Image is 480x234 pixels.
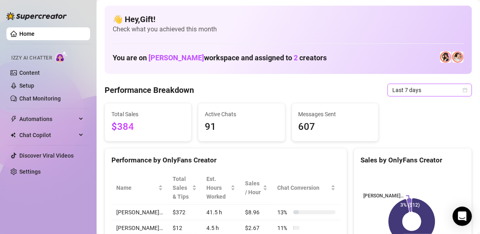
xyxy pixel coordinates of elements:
[19,129,76,142] span: Chat Copilot
[19,113,76,125] span: Automations
[111,171,168,205] th: Name
[111,110,185,119] span: Total Sales
[452,51,464,63] img: 𝖍𝖔𝖑𝖑𝖞
[240,171,273,205] th: Sales / Hour
[240,205,273,220] td: $8.96
[55,51,68,63] img: AI Chatter
[173,174,190,201] span: Total Sales & Tips
[6,12,67,20] img: logo-BBDzfeDw.svg
[206,174,229,201] div: Est. Hours Worked
[116,183,157,192] span: Name
[453,207,472,226] div: Open Intercom Messenger
[111,119,185,135] span: $384
[168,171,202,205] th: Total Sales & Tips
[19,82,34,89] a: Setup
[245,179,262,197] span: Sales / Hour
[205,119,278,135] span: 91
[272,171,340,205] th: Chat Conversion
[11,54,52,62] span: Izzy AI Chatter
[148,53,204,62] span: [PERSON_NAME]
[19,31,35,37] a: Home
[10,132,16,138] img: Chat Copilot
[363,193,404,199] text: [PERSON_NAME]…
[19,70,40,76] a: Content
[205,110,278,119] span: Active Chats
[111,155,340,166] div: Performance by OnlyFans Creator
[277,224,290,232] span: 11 %
[361,155,465,166] div: Sales by OnlyFans Creator
[19,152,74,159] a: Discover Viral Videos
[105,84,194,96] h4: Performance Breakdown
[440,51,451,63] img: Holly
[111,205,168,220] td: [PERSON_NAME]…
[202,205,240,220] td: 41.5 h
[463,88,468,92] span: calendar
[10,116,17,122] span: thunderbolt
[19,95,61,102] a: Chat Monitoring
[299,119,372,135] span: 607
[392,84,467,96] span: Last 7 days
[113,25,464,34] span: Check what you achieved this month
[19,168,41,175] a: Settings
[113,53,327,62] h1: You are on workspace and assigned to creators
[168,205,202,220] td: $372
[277,183,329,192] span: Chat Conversion
[294,53,298,62] span: 2
[277,208,290,217] span: 13 %
[299,110,372,119] span: Messages Sent
[113,14,464,25] h4: 👋 Hey, Gift !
